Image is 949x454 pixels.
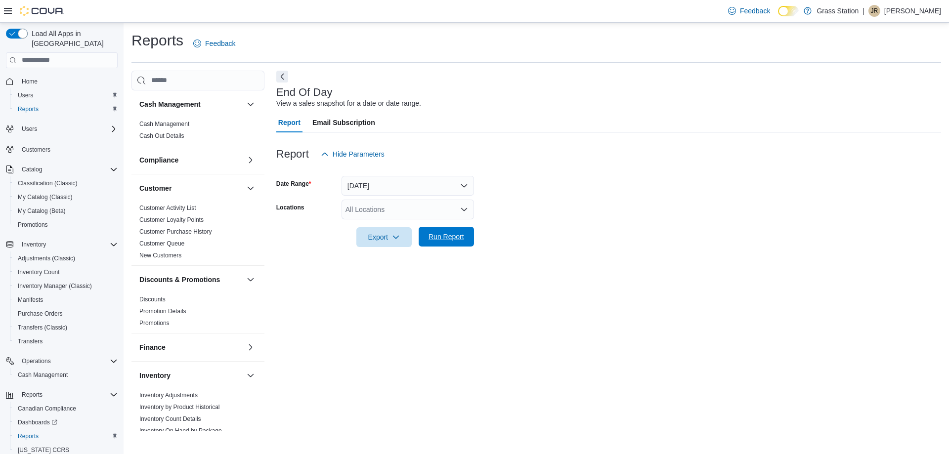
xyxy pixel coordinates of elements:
div: Customer [131,202,264,265]
span: Inventory Count Details [139,415,201,423]
div: Cash Management [131,118,264,146]
span: Home [18,75,118,87]
button: Catalog [18,164,46,175]
h3: Finance [139,342,166,352]
input: Dark Mode [778,6,799,16]
span: Reports [18,105,39,113]
h3: Discounts & Promotions [139,275,220,285]
a: Promotions [14,219,52,231]
span: Home [22,78,38,85]
button: Home [2,74,122,88]
span: Inventory [22,241,46,248]
button: My Catalog (Beta) [10,204,122,218]
span: Cash Management [14,369,118,381]
a: Canadian Compliance [14,403,80,414]
span: Operations [22,357,51,365]
a: Feedback [724,1,774,21]
span: [US_STATE] CCRS [18,446,69,454]
span: Reports [14,103,118,115]
button: Finance [245,341,257,353]
a: Home [18,76,42,87]
a: Inventory by Product Historical [139,404,220,411]
span: Reports [18,432,39,440]
span: Inventory Count [18,268,60,276]
button: Transfers (Classic) [10,321,122,334]
button: Export [356,227,412,247]
span: Customers [18,143,118,155]
button: Discounts & Promotions [245,274,257,286]
button: Compliance [245,154,257,166]
div: Discounts & Promotions [131,293,264,333]
span: Users [18,123,118,135]
a: Reports [14,103,43,115]
button: Inventory [245,370,257,381]
label: Locations [276,204,304,211]
a: Promotions [139,320,170,327]
span: Inventory Count [14,266,118,278]
a: Discounts [139,296,166,303]
button: Users [18,123,41,135]
div: View a sales snapshot for a date or date range. [276,98,421,109]
span: Transfers [14,335,118,347]
h3: Customer [139,183,172,193]
a: Inventory Adjustments [139,392,198,399]
span: Hide Parameters [333,149,385,159]
a: Transfers [14,335,46,347]
p: Grass Station [817,5,859,17]
a: Cash Management [14,369,72,381]
a: Purchase Orders [14,308,67,320]
a: Dashboards [14,416,61,428]
h3: Compliance [139,155,178,165]
span: Catalog [22,165,42,173]
span: Customers [22,146,50,154]
a: Customer Loyalty Points [139,216,204,223]
span: Dashboards [14,416,118,428]
button: Reports [2,388,122,402]
span: Classification (Classic) [14,177,118,189]
button: Adjustments (Classic) [10,251,122,265]
button: Inventory Manager (Classic) [10,279,122,293]
button: Transfers [10,334,122,348]
span: Adjustments (Classic) [18,254,75,262]
span: Customer Loyalty Points [139,216,204,224]
span: Feedback [205,39,235,48]
span: Adjustments (Classic) [14,252,118,264]
span: Reports [22,391,43,399]
span: Inventory Adjustments [139,391,198,399]
button: Operations [2,354,122,368]
a: My Catalog (Beta) [14,205,70,217]
h3: Report [276,148,309,160]
span: Customer Purchase History [139,228,212,236]
span: Inventory [18,239,118,250]
a: Cash Out Details [139,132,184,139]
span: JR [871,5,878,17]
button: Open list of options [460,206,468,213]
button: Finance [139,342,243,352]
button: Catalog [2,163,122,176]
span: Catalog [18,164,118,175]
a: Inventory Count [14,266,64,278]
span: Report [278,113,301,132]
a: Inventory Manager (Classic) [14,280,96,292]
button: Inventory [18,239,50,250]
button: Inventory [139,371,243,380]
span: My Catalog (Beta) [14,205,118,217]
h3: Inventory [139,371,171,380]
button: Discounts & Promotions [139,275,243,285]
span: Users [22,125,37,133]
span: Manifests [14,294,118,306]
span: Transfers (Classic) [14,322,118,333]
div: Justin Raminelli [868,5,880,17]
span: Dashboards [18,418,57,426]
a: New Customers [139,252,181,259]
a: Inventory On Hand by Package [139,427,222,434]
button: Reports [10,102,122,116]
span: Load All Apps in [GEOGRAPHIC_DATA] [28,29,118,48]
button: Cash Management [10,368,122,382]
img: Cova [20,6,64,16]
span: Inventory by Product Historical [139,403,220,411]
button: Promotions [10,218,122,232]
a: Promotion Details [139,308,186,315]
span: Feedback [740,6,770,16]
